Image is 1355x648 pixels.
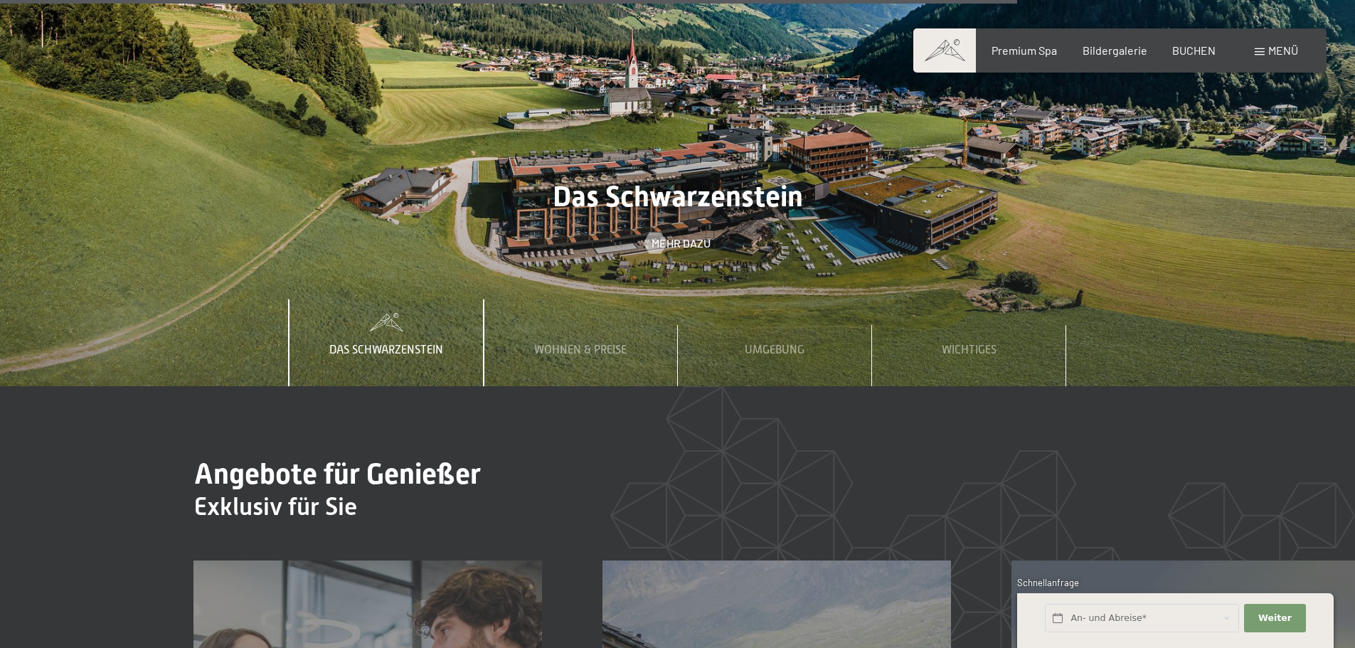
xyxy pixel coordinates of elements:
[194,492,357,521] span: Exklusiv für Sie
[992,43,1057,57] a: Premium Spa
[745,344,804,356] span: Umgebung
[1258,612,1292,625] span: Weiter
[644,235,711,251] a: Mehr dazu
[329,344,443,356] span: Das Schwarzenstein
[534,344,627,356] span: Wohnen & Preise
[1244,604,1305,633] button: Weiter
[1083,43,1147,57] a: Bildergalerie
[652,235,711,251] span: Mehr dazu
[194,457,481,491] span: Angebote für Genießer
[942,344,997,356] span: Wichtiges
[1268,43,1298,57] span: Menü
[553,180,803,213] span: Das Schwarzenstein
[1017,577,1079,588] span: Schnellanfrage
[1172,43,1216,57] a: BUCHEN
